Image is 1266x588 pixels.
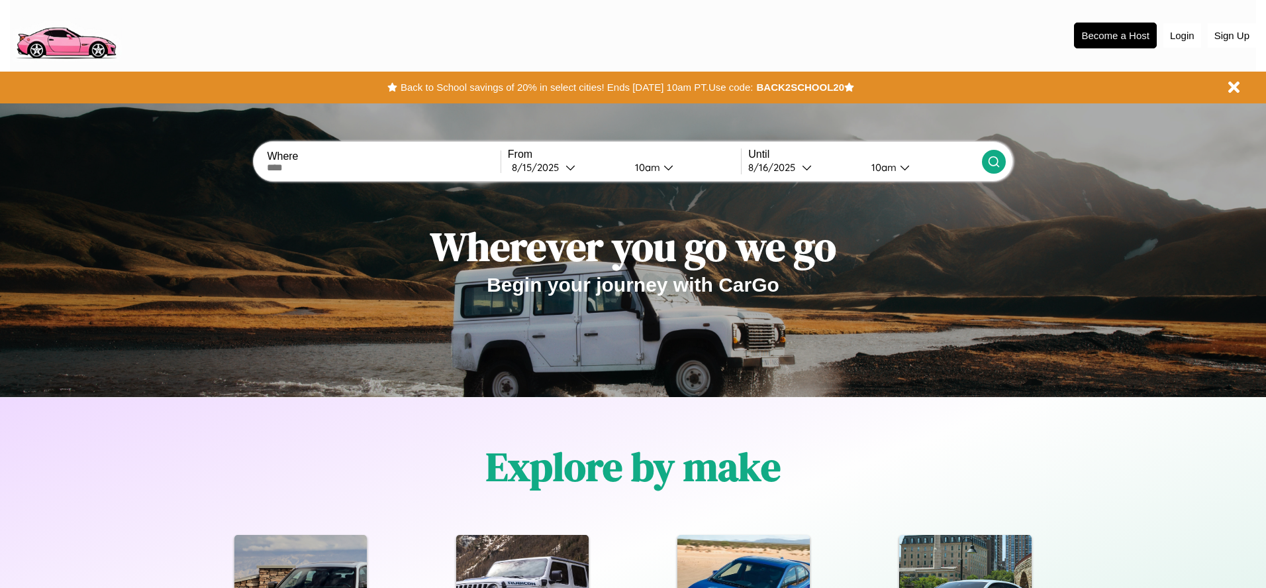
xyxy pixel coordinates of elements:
img: logo [10,7,122,62]
button: 10am [861,160,981,174]
button: Become a Host [1074,23,1157,48]
button: 10am [624,160,741,174]
label: From [508,148,741,160]
div: 10am [865,161,900,174]
label: Where [267,150,500,162]
b: BACK2SCHOOL20 [756,82,844,93]
div: 8 / 16 / 2025 [748,161,802,174]
button: 8/15/2025 [508,160,624,174]
label: Until [748,148,981,160]
div: 8 / 15 / 2025 [512,161,565,174]
button: Login [1163,23,1201,48]
h1: Explore by make [486,440,781,494]
div: 10am [628,161,663,174]
button: Sign Up [1208,23,1256,48]
button: Back to School savings of 20% in select cities! Ends [DATE] 10am PT.Use code: [397,78,756,97]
